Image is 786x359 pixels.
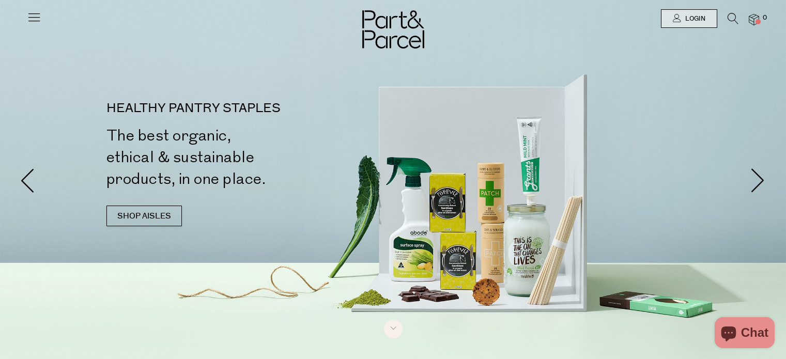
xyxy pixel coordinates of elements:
[760,13,769,23] span: 0
[749,14,759,25] a: 0
[106,102,397,115] p: HEALTHY PANTRY STAPLES
[661,9,717,28] a: Login
[712,317,778,351] inbox-online-store-chat: Shopify online store chat
[362,10,424,49] img: Part&Parcel
[683,14,705,23] span: Login
[106,206,182,226] a: SHOP AISLES
[106,125,397,190] h2: The best organic, ethical & sustainable products, in one place.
